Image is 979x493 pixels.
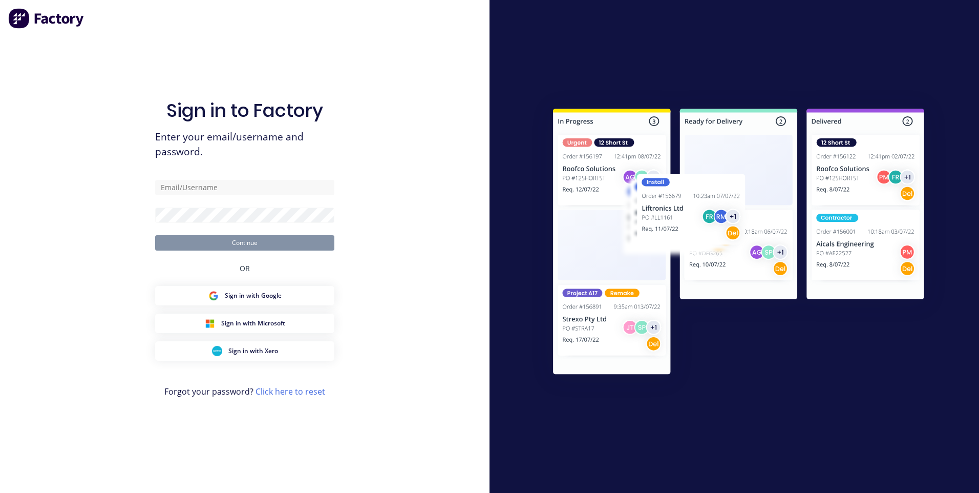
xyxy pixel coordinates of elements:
span: Forgot your password? [164,385,325,398]
button: Xero Sign inSign in with Xero [155,341,334,361]
img: Microsoft Sign in [205,318,215,328]
a: Click here to reset [256,386,325,397]
h1: Sign in to Factory [166,99,323,121]
input: Email/Username [155,180,334,195]
span: Sign in with Google [225,291,282,300]
button: Microsoft Sign inSign in with Microsoft [155,314,334,333]
img: Factory [8,8,85,29]
img: Xero Sign in [212,346,222,356]
button: Continue [155,235,334,251]
div: OR [240,251,250,286]
img: Sign in [530,88,947,399]
span: Sign in with Microsoft [221,319,285,328]
img: Google Sign in [208,291,219,301]
span: Sign in with Xero [228,346,278,356]
span: Enter your email/username and password. [155,130,334,159]
button: Google Sign inSign in with Google [155,286,334,305]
